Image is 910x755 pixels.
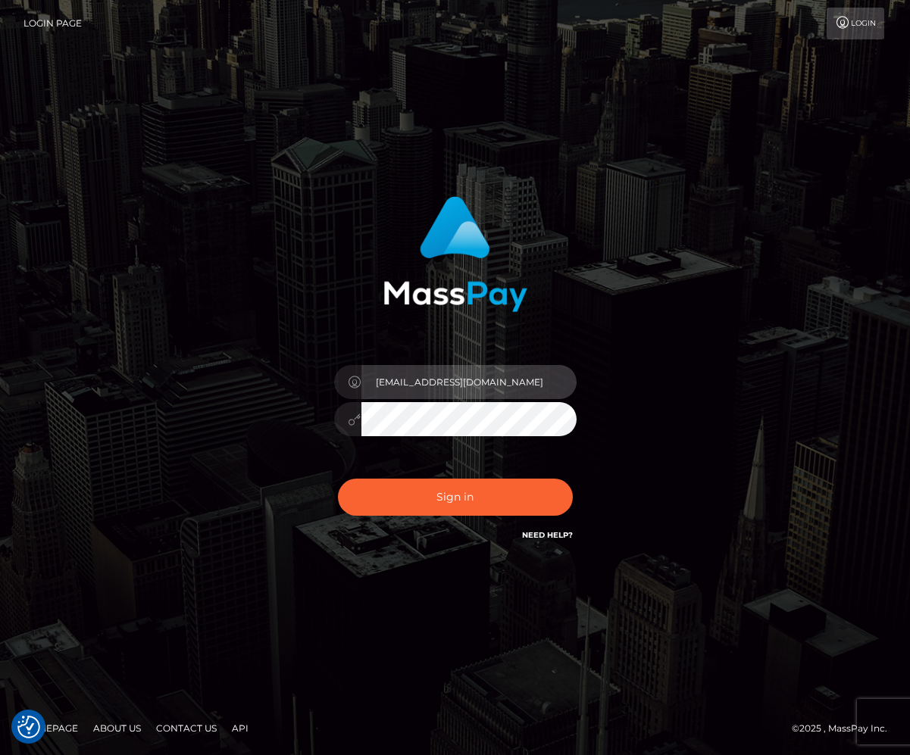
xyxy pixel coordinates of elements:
[383,196,527,312] img: MassPay Login
[17,716,40,738] button: Consent Preferences
[792,720,899,737] div: © 2025 , MassPay Inc.
[23,8,82,39] a: Login Page
[17,716,40,738] img: Revisit consent button
[361,365,577,399] input: Username...
[338,479,573,516] button: Sign in
[522,530,573,540] a: Need Help?
[17,716,84,740] a: Homepage
[827,8,884,39] a: Login
[150,716,223,740] a: Contact Us
[87,716,147,740] a: About Us
[226,716,255,740] a: API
